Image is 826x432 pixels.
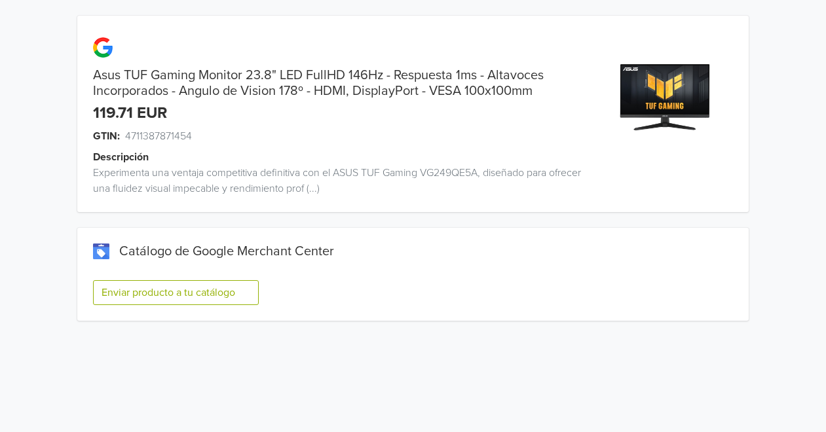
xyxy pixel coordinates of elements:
img: product_image [616,42,715,141]
span: 4711387871454 [125,128,192,144]
span: GTIN: [93,128,120,144]
div: Asus TUF Gaming Monitor 23.8" LED FullHD 146Hz - Respuesta 1ms - Altavoces Incorporados - Angulo ... [77,67,581,99]
button: Enviar producto a tu catálogo [93,280,259,305]
div: 119.71 EUR [93,104,167,123]
div: Experimenta una ventaja competitiva definitiva con el ASUS TUF Gaming VG249QE5A, diseñado para of... [77,165,581,196]
div: Descripción [93,149,597,165]
div: Catálogo de Google Merchant Center [93,243,734,259]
